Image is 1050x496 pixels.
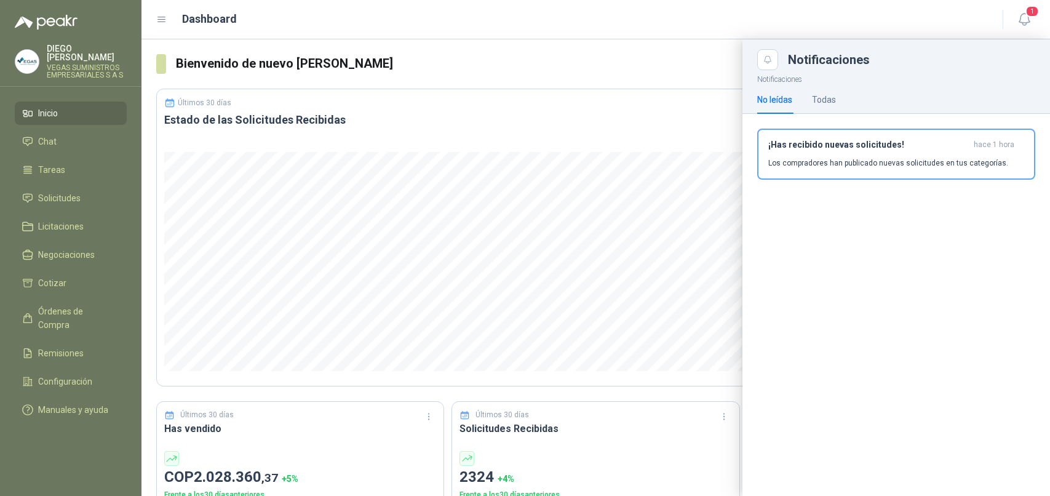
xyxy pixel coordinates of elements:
a: Configuración [15,370,127,393]
h1: Dashboard [182,10,237,28]
span: Inicio [38,106,58,120]
span: Remisiones [38,346,84,360]
span: Configuración [38,375,92,388]
p: VEGAS SUMINISTROS EMPRESARIALES S A S [47,64,127,79]
a: Inicio [15,102,127,125]
a: Remisiones [15,342,127,365]
span: Chat [38,135,57,148]
a: Manuales y ayuda [15,398,127,422]
button: Close [757,49,778,70]
a: Solicitudes [15,186,127,210]
p: DIEGO [PERSON_NAME] [47,44,127,62]
a: Tareas [15,158,127,182]
span: Órdenes de Compra [38,305,115,332]
span: Manuales y ayuda [38,403,108,417]
div: No leídas [757,93,792,106]
a: Chat [15,130,127,153]
span: Tareas [38,163,65,177]
div: Todas [812,93,836,106]
span: 1 [1025,6,1039,17]
span: Solicitudes [38,191,81,205]
h3: ¡Has recibido nuevas solicitudes! [768,140,969,150]
span: Negociaciones [38,248,95,262]
div: Notificaciones [788,54,1035,66]
span: Licitaciones [38,220,84,233]
span: Cotizar [38,276,66,290]
a: Órdenes de Compra [15,300,127,337]
p: Notificaciones [742,70,1050,86]
a: Licitaciones [15,215,127,238]
a: Cotizar [15,271,127,295]
p: Los compradores han publicado nuevas solicitudes en tus categorías. [768,158,1008,169]
a: Negociaciones [15,243,127,266]
img: Company Logo [15,50,39,73]
img: Logo peakr [15,15,78,30]
button: 1 [1013,9,1035,31]
button: ¡Has recibido nuevas solicitudes!hace 1 hora Los compradores han publicado nuevas solicitudes en ... [757,129,1035,180]
span: hace 1 hora [974,140,1014,150]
